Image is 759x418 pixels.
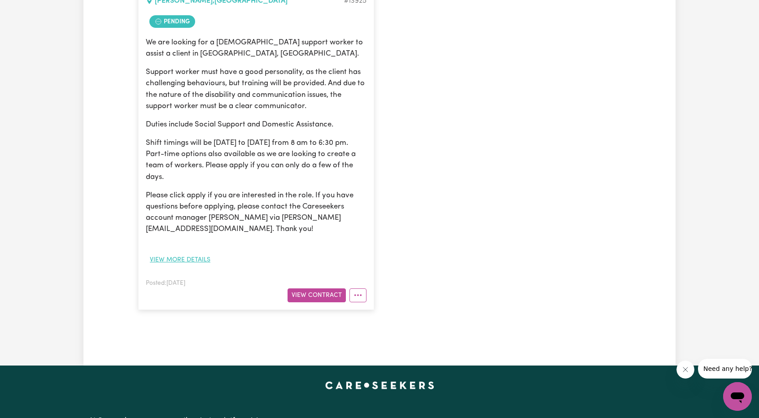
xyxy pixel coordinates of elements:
[146,37,366,59] p: We are looking for a [DEMOGRAPHIC_DATA] support worker to assist a client in [GEOGRAPHIC_DATA], [...
[288,288,346,302] button: View Contract
[146,66,366,112] p: Support worker must have a good personality, as the client has challenging behaviours, but traini...
[146,119,366,130] p: Duties include Social Support and Domestic Assistance.
[146,253,214,267] button: View more details
[146,137,366,183] p: Shift timings will be [DATE] to [DATE] from 8 am to 6:30 pm. Part-time options also available as ...
[146,190,366,235] p: Please click apply if you are interested in the role. If you have questions before applying, plea...
[325,382,434,389] a: Careseekers home page
[349,288,366,302] button: More options
[149,15,195,28] span: Job contract pending review by care worker
[146,280,185,286] span: Posted: [DATE]
[723,382,752,411] iframe: Button to launch messaging window
[676,361,694,379] iframe: Close message
[5,6,54,13] span: Need any help?
[698,359,752,379] iframe: Message from company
